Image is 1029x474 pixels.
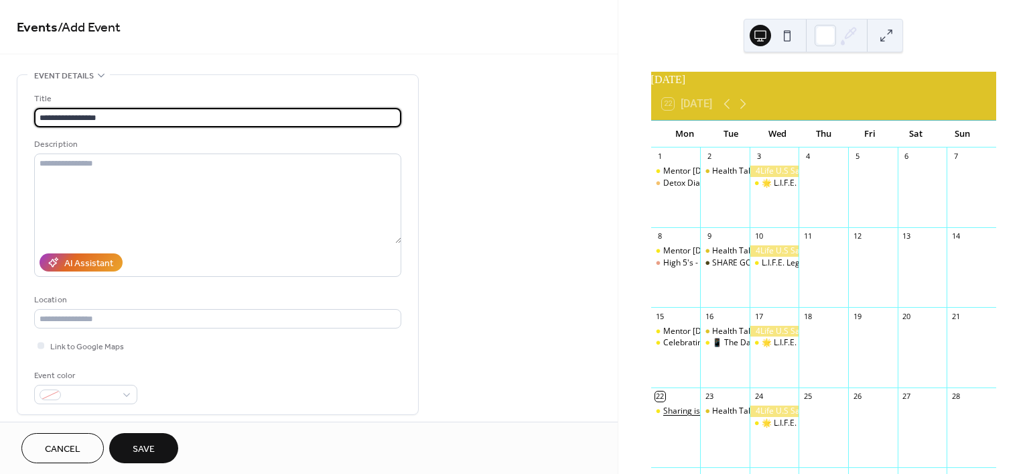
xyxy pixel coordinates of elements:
div: 17 [754,311,764,321]
div: 4Life U.S Sales Team Facebook Live [750,166,799,177]
div: Celebrating SEPT DETOX !! [663,337,762,349]
div: L.I.F.E. Legacy Exchange : Leaders Inspiring Freedom and Excellence [762,257,1014,269]
div: 14 [951,231,961,241]
div: Event color [34,369,135,383]
a: Events [17,15,58,41]
div: 20 [902,311,912,321]
div: 3 [754,152,764,162]
div: 🌟 L.I.F.E. LEGACY Exchange 🌟 ⬆️Learn • Inspire • Focus • Engage [762,337,1010,349]
div: 23 [704,392,714,402]
div: Sharing is Earning — Maximize Your 4Life Tools [651,406,701,417]
div: 4 [803,152,813,162]
div: Thu [801,121,847,147]
div: Mon [662,121,708,147]
div: 9 [704,231,714,241]
div: 4Life U.S Sales Team Facebook Live [750,245,799,257]
div: High 5's - Weight [651,257,701,269]
div: Detox Diaries With Dr. Roni and Dodie [651,178,701,189]
div: 12 [852,231,862,241]
div: [DATE] [651,72,996,88]
div: 8 [655,231,665,241]
div: Health Talk Tuesday with Dr. Ojina [700,406,750,417]
div: 16 [704,311,714,321]
div: 22 [655,392,665,402]
div: 11 [803,231,813,241]
div: 25 [803,392,813,402]
div: Mentor [DATE] Global - Zoom and Live on our Private Facebook Group [663,245,923,257]
div: 10 [754,231,764,241]
div: Fri [847,121,893,147]
button: Cancel [21,433,104,463]
div: Sun [939,121,985,147]
div: 28 [951,392,961,402]
div: Health Talk Tuesday with Dr. Ojina [700,245,750,257]
div: 4Life U.S Sales Team Facebook Live [750,326,799,337]
div: Sharing is Earning — Maximize Your 4Life Tools [663,406,841,417]
div: Title [34,92,399,106]
div: Sat [893,121,939,147]
div: L.I.F.E. Legacy Exchange : Leaders Inspiring Freedom and Excellence [750,257,799,269]
div: 🌟 L.I.F.E. LEGACY Exchange 🌟 ⬆️Learn • Inspire • Focus • Engage [750,337,799,349]
div: Mentor Monday Global - Zoom and Live on our Private Facebook Group [651,326,701,337]
div: 🌟 L.I.F.E. Opportunity Exchange 🌟 ⬆️Learn • Inspire • Focus • Engage [750,178,799,189]
div: High 5's - Weight [663,257,726,269]
div: Mentor Monday Global - Zoom and Live on our Private Facebook Group [651,166,701,177]
div: 🌟 L.I.F.E. Opportunity Exchange 🌟 ⬆️Learn • Inspire • Focus • Engage [762,178,1024,189]
div: 4Life U.S Sales Team Facebook Live [750,406,799,417]
div: Health Talk [DATE] with Dr. Ojina [712,245,835,257]
div: AI Assistant [64,257,113,271]
div: 7 [951,152,961,162]
div: 13 [902,231,912,241]
div: 📱 The Dark Side of Scroll: Understanding Doomscrolling and Its Impact on Youth [712,337,1014,349]
div: Detox Diaries With Dr. [PERSON_NAME] and [PERSON_NAME] [663,178,892,189]
div: 1 [655,152,665,162]
div: 5 [852,152,862,162]
div: Location [34,293,399,307]
span: Cancel [45,442,80,457]
div: 26 [852,392,862,402]
div: 27 [902,392,912,402]
span: / Add Event [58,15,121,41]
div: Health Talk Tuesday with Dr. Ojina [700,326,750,337]
div: Celebrating SEPT DETOX !! [651,337,701,349]
button: AI Assistant [40,253,123,272]
span: Save [133,442,155,457]
div: 6 [902,152,912,162]
div: 🌟 L.I.F.E. LEGACY Exchange 🌟 ⬆️Learn • Inspire • Focus • Engage [750,418,799,429]
div: Mentor [DATE] Global - Zoom and Live on our Private Facebook Group [663,326,923,337]
div: 18 [803,311,813,321]
div: 19 [852,311,862,321]
button: Save [109,433,178,463]
div: 15 [655,311,665,321]
div: Tue [708,121,754,147]
div: Wed [754,121,801,147]
div: Mentor Monday Global - Zoom and Live on our Private Facebook Group [651,245,701,257]
div: Description [34,137,399,152]
span: Event details [34,69,94,83]
span: Link to Google Maps [50,340,124,354]
div: Health Talk [DATE] with Dr. Ojina [712,326,835,337]
div: Health Talk Tuesday with Dr. Ojina [700,166,750,177]
div: 2 [704,152,714,162]
div: 21 [951,311,961,321]
div: SHARE GOOD Health LIVE - Are You Hooked on the Screen? It's Time for a Digital Detox [700,257,750,269]
div: Health Talk [DATE] with Dr. Ojina [712,166,835,177]
div: 24 [754,392,764,402]
div: Health Talk [DATE] with Dr. Ojina [712,406,835,417]
div: 📱 The Dark Side of Scroll: Understanding Doomscrolling and Its Impact on Youth [700,337,750,349]
div: Mentor [DATE] Global - Zoom and Live on our Private Facebook Group [663,166,923,177]
div: 🌟 L.I.F.E. LEGACY Exchange 🌟 ⬆️Learn • Inspire • Focus • Engage [762,418,1010,429]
